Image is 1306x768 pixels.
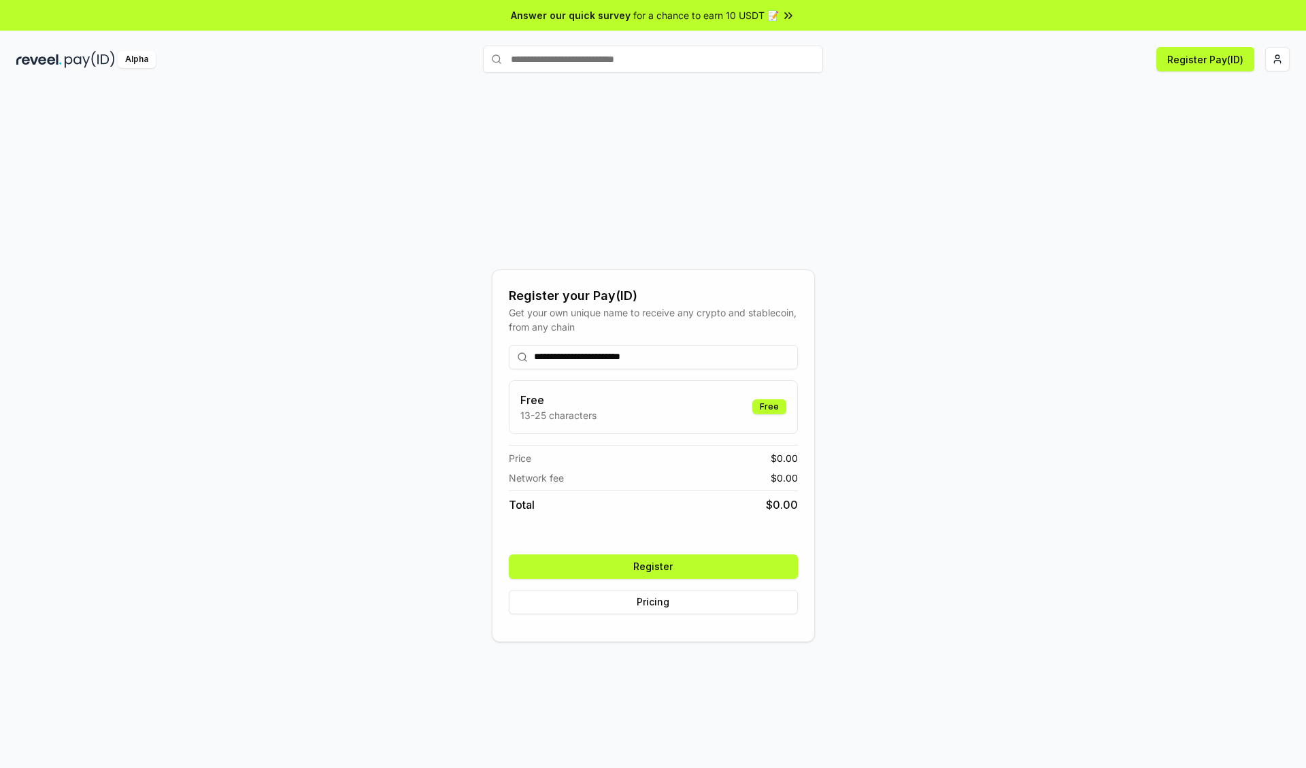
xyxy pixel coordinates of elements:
[509,590,798,614] button: Pricing
[509,554,798,579] button: Register
[509,305,798,334] div: Get your own unique name to receive any crypto and stablecoin, from any chain
[520,392,597,408] h3: Free
[509,471,564,485] span: Network fee
[752,399,786,414] div: Free
[509,451,531,465] span: Price
[118,51,156,68] div: Alpha
[633,8,779,22] span: for a chance to earn 10 USDT 📝
[771,451,798,465] span: $ 0.00
[520,408,597,422] p: 13-25 characters
[511,8,631,22] span: Answer our quick survey
[509,286,798,305] div: Register your Pay(ID)
[65,51,115,68] img: pay_id
[1156,47,1254,71] button: Register Pay(ID)
[771,471,798,485] span: $ 0.00
[16,51,62,68] img: reveel_dark
[509,497,535,513] span: Total
[766,497,798,513] span: $ 0.00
